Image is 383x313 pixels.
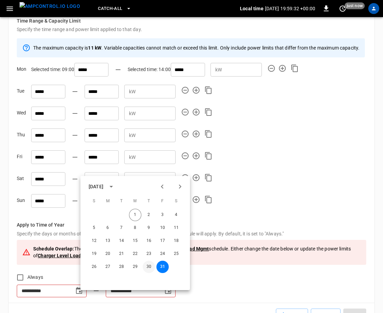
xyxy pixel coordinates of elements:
button: 1 [129,209,141,221]
p: kW [129,154,136,161]
button: 19 [88,248,100,260]
button: 17 [156,235,169,247]
button: 5 [88,222,100,234]
button: Choose date, selected date is Oct 31, 2025 [161,284,175,298]
p: kW [129,176,136,183]
p: kW [215,66,222,73]
span: Monday [102,194,114,208]
button: 21 [115,248,128,260]
p: kW [129,132,136,139]
button: 16 [143,235,155,247]
div: profile-icon [368,3,379,14]
span: Saturday [170,194,182,208]
span: Thursday [143,194,155,208]
p: kW [129,110,136,117]
button: 9 [143,222,155,234]
button: calendar view is open, switch to year view [105,181,117,192]
span: just now [345,2,365,9]
span: Catch-all [98,5,122,13]
button: 24 [156,248,169,260]
button: 20 [102,248,114,260]
button: 28 [115,261,128,273]
button: 26 [88,261,100,273]
span: Sunday [88,194,100,208]
p: Specify the time range and power limit applied to that day. [17,26,366,33]
button: 30 [143,261,155,273]
div: [DATE] [89,183,103,190]
button: 2 [143,209,155,221]
button: 31 [156,261,169,273]
h6: Apply to Time of Year [17,221,366,229]
button: Choose date, selected date is Oct 1, 2025 [72,284,86,298]
button: 18 [170,235,182,247]
div: Wed [17,109,31,123]
button: Apply the exact same day configuration to all other days [204,130,213,138]
div: Mon [17,66,31,79]
h6: Time Range & Capacity Limit [17,17,366,25]
div: Fri [17,153,31,167]
button: Apply the exact same day configuration to all other days [204,108,213,116]
button: 25 [170,248,182,260]
button: Apply the exact same day configuration to all other days [204,195,213,204]
button: 6 [102,222,114,234]
button: Apply the exact same day configuration to all other days [291,64,299,72]
button: 12 [88,235,100,247]
span: Selected time: 09:00 [31,67,74,72]
button: Apply the exact same day configuration to all other days [204,174,213,182]
button: set refresh interval [337,3,348,14]
button: 7 [115,222,128,234]
span: Friday [156,194,169,208]
button: 27 [102,261,114,273]
img: ampcontrol.io logo [20,2,80,11]
span: Wednesday [129,194,141,208]
button: 23 [143,248,155,260]
button: Apply the exact same day configuration to all other days [204,152,213,160]
div: Sat [17,175,31,189]
strong: 11 kW [88,45,101,51]
button: 3 [156,209,169,221]
span: Tuesday [115,194,128,208]
button: 8 [129,222,141,234]
button: Previous month [156,181,168,192]
button: 29 [129,261,141,273]
span: Selected time: 14:00 [128,67,171,72]
button: 13 [102,235,114,247]
p: Specify the days or months of the year during which the variable capacity schedule will apply. By... [17,230,366,237]
p: The date specified overlaps with the schedule. Either change the date below or update the power l... [33,245,361,259]
button: Catch-all [95,2,134,15]
button: Next month [174,181,186,192]
strong: Schedule Overlap: [33,246,74,251]
button: 4 [170,209,182,221]
p: Always [27,274,43,281]
p: The maximum capacity is . Variable capacities cannot match or exceed this limit. Only include pow... [33,44,359,51]
p: [DATE] 19:59:32 +00:00 [265,5,315,12]
button: Apply the exact same day configuration to all other days [204,86,213,94]
p: kW [129,88,136,95]
div: Tue [17,87,31,101]
button: 11 [170,222,182,234]
div: Thu [17,131,31,145]
button: 22 [129,248,141,260]
button: 14 [115,235,128,247]
div: Sun [17,197,31,210]
a: Charger Level Load Mgmt [38,253,95,258]
button: 10 [156,222,169,234]
button: 15 [129,235,141,247]
p: Local time [240,5,264,12]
